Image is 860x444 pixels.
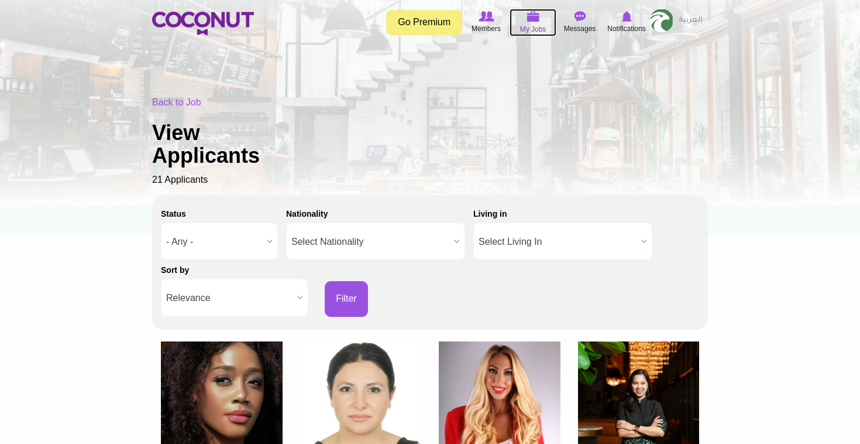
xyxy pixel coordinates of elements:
[556,9,603,36] a: Messages Messages
[152,97,201,107] a: Back to Job
[152,12,254,35] img: Home
[152,96,708,187] div: 21 Applicants
[161,264,189,276] label: Sort by
[527,11,539,22] img: My Jobs
[574,11,586,22] img: Messages
[152,121,298,168] h1: View Applicants
[463,9,510,36] a: Browse Members Members
[161,208,186,220] label: Status
[166,223,262,261] span: - Any -
[286,208,328,220] label: Nationality
[479,11,494,22] img: Browse Members
[603,9,650,36] a: Notifications Notifications
[622,11,632,22] img: Notifications
[291,223,449,261] span: Select Nationality
[510,9,556,36] a: My Jobs My Jobs
[472,23,501,35] span: Members
[473,208,507,220] label: Living in
[479,223,637,261] span: Select Living In
[166,279,293,317] span: Relevance
[386,10,462,35] a: Go Premium
[520,23,546,35] span: My Jobs
[564,23,596,35] span: Messages
[325,281,368,317] button: Filter
[607,23,645,35] span: Notifications
[673,9,708,32] a: العربية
